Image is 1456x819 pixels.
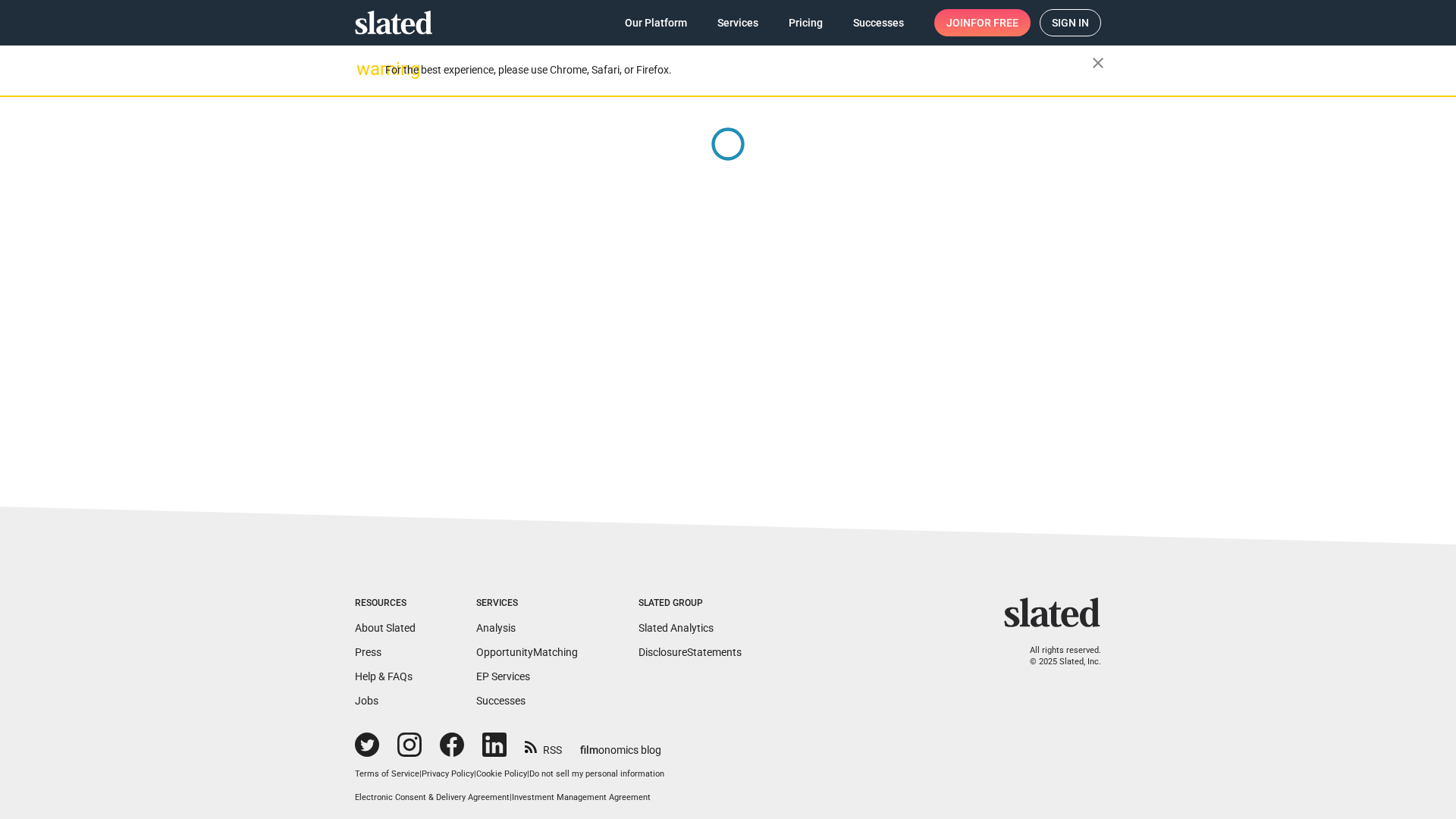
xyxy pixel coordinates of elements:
[476,622,516,634] a: Analysis
[510,792,512,802] span: |
[580,744,598,756] span: film
[476,769,527,779] a: Cookie Policy
[1089,54,1107,72] mat-icon: close
[355,695,378,707] a: Jobs
[639,622,714,634] a: Slated Analytics
[512,792,651,802] a: Investment Management Agreement
[355,792,510,802] a: Electronic Consent & Delivery Agreement
[946,9,1018,36] span: Join
[476,695,526,707] a: Successes
[717,9,758,36] span: Services
[474,769,476,779] span: |
[625,9,687,36] span: Our Platform
[841,9,916,36] a: Successes
[356,60,375,78] mat-icon: warning
[639,598,742,610] div: Slated Group
[853,9,904,36] span: Successes
[355,598,416,610] div: Resources
[476,670,530,682] a: EP Services
[527,769,529,779] span: |
[1014,645,1101,667] p: All rights reserved. © 2025 Slated, Inc.
[705,9,770,36] a: Services
[355,670,413,682] a: Help & FAQs
[777,9,835,36] a: Pricing
[613,9,699,36] a: Our Platform
[385,60,1092,80] div: For the best experience, please use Chrome, Safari, or Firefox.
[355,646,381,658] a: Press
[1040,9,1101,36] a: Sign in
[525,734,562,758] a: RSS
[355,622,416,634] a: About Slated
[971,9,1018,36] span: for free
[422,769,474,779] a: Privacy Policy
[355,769,419,779] a: Terms of Service
[580,731,661,758] a: filmonomics blog
[1052,10,1089,36] span: Sign in
[419,769,422,779] span: |
[639,646,742,658] a: DisclosureStatements
[789,9,823,36] span: Pricing
[476,646,578,658] a: OpportunityMatching
[476,598,578,610] div: Services
[529,769,664,780] button: Do not sell my personal information
[934,9,1031,36] a: Joinfor free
